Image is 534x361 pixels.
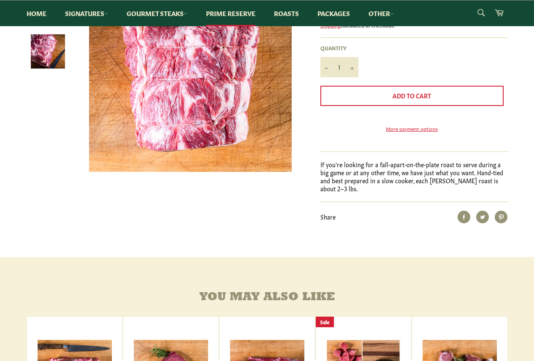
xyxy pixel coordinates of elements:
[320,125,504,132] a: More payment options
[27,291,508,304] h4: You may also like
[320,21,508,29] div: calculated at checkout.
[320,86,504,106] button: Add to Cart
[320,212,336,221] span: Share
[320,44,358,52] label: Quantity
[393,91,431,100] span: Add to Cart
[346,57,358,77] button: Increase item quantity by one
[18,0,55,26] a: Home
[360,0,402,26] a: Other
[118,0,196,26] a: Gourmet Steaks
[320,160,508,193] p: If you're looking for a fall-apart-on-the-plate roast to serve during a big game or at any other ...
[320,57,333,77] button: Reduce item quantity by one
[57,0,117,26] a: Signatures
[316,317,334,327] div: Sale
[31,34,65,68] img: Prime Reserve Chuck Roast
[266,0,307,26] a: Roasts
[198,0,264,26] a: Prime Reserve
[309,0,358,26] a: Packages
